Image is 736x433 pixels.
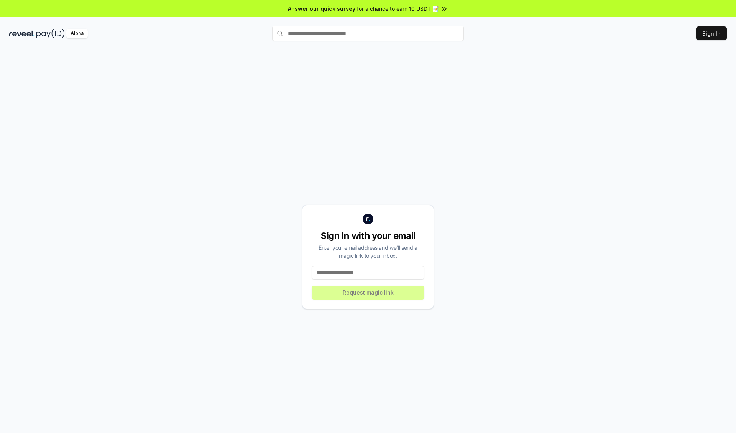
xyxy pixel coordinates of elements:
div: Alpha [66,29,88,38]
button: Sign In [696,26,727,40]
img: pay_id [36,29,65,38]
div: Sign in with your email [312,230,424,242]
div: Enter your email address and we’ll send a magic link to your inbox. [312,244,424,260]
img: reveel_dark [9,29,35,38]
span: Answer our quick survey [288,5,355,13]
img: logo_small [363,214,373,224]
span: for a chance to earn 10 USDT 📝 [357,5,439,13]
